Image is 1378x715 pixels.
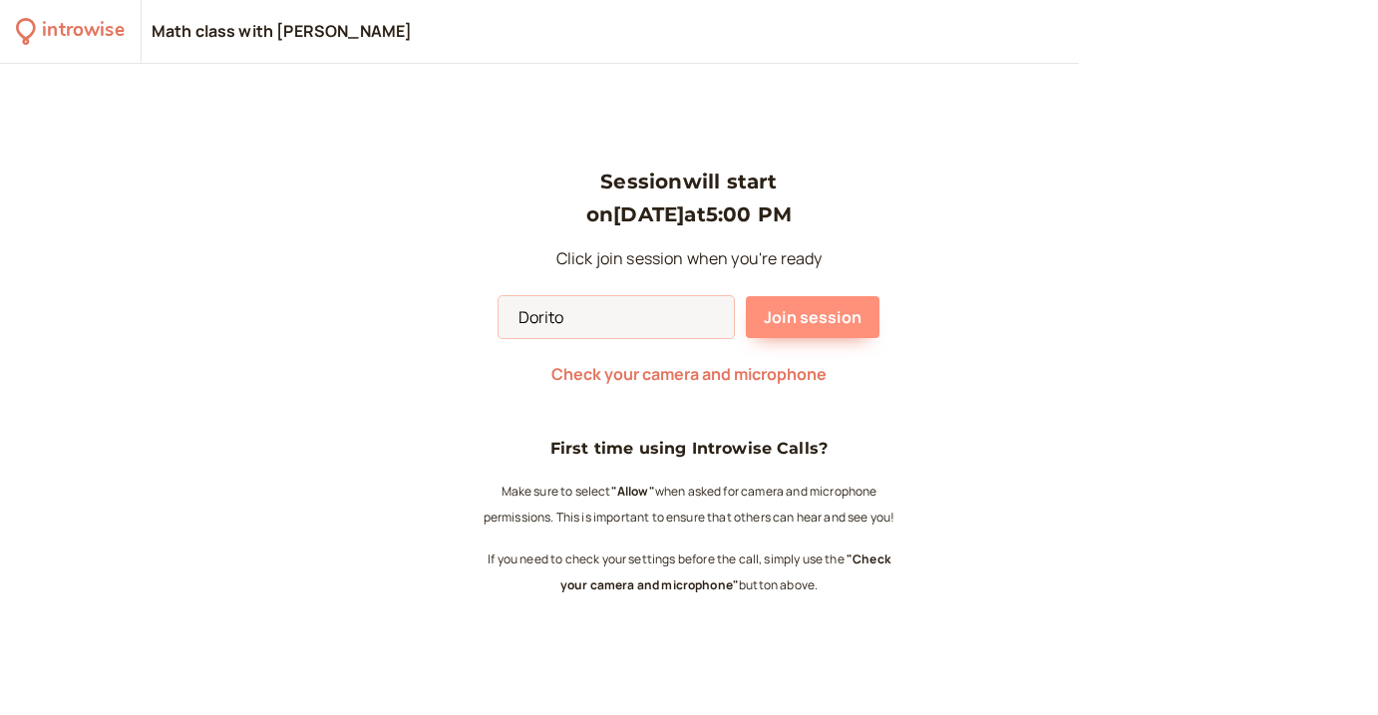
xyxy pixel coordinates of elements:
[611,483,655,500] b: "Allow"
[764,306,861,328] span: Join session
[499,246,879,272] p: Click join session when you're ready
[480,436,898,462] h4: First time using Introwise Calls?
[499,166,879,230] h3: Session will start on [DATE] at 5:00 PM
[152,21,413,43] div: Math class with [PERSON_NAME]
[560,550,890,593] b: "Check your camera and microphone"
[551,365,827,383] button: Check your camera and microphone
[488,550,890,593] small: If you need to check your settings before the call, simply use the button above.
[42,16,124,47] div: introwise
[746,296,879,338] button: Join session
[484,483,895,526] small: Make sure to select when asked for camera and microphone permissions. This is important to ensure...
[551,363,827,385] span: Check your camera and microphone
[499,296,734,338] input: Your Name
